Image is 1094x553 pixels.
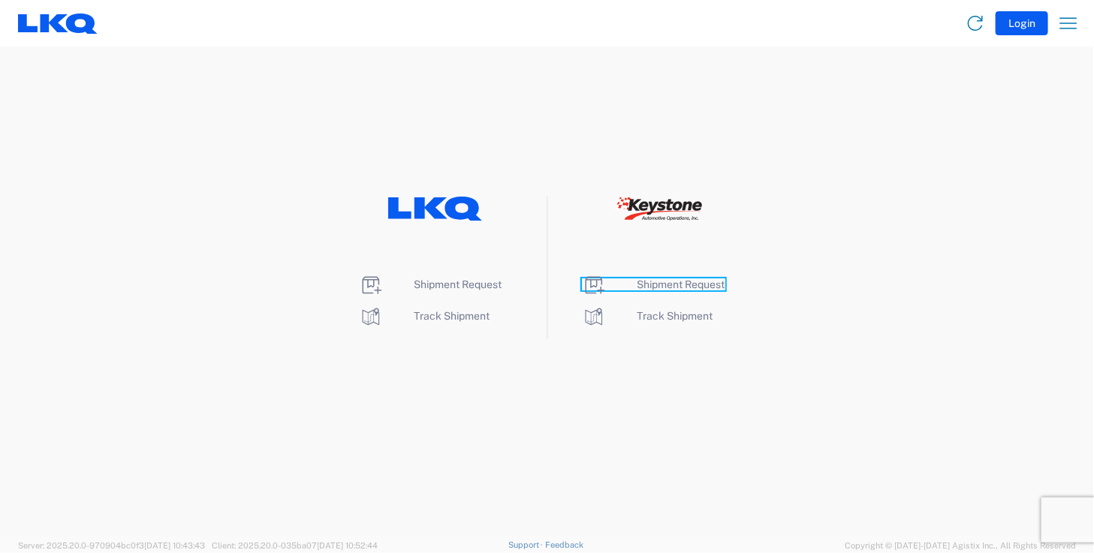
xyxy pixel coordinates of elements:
[317,541,378,550] span: [DATE] 10:52:44
[582,310,713,322] a: Track Shipment
[359,278,502,290] a: Shipment Request
[545,540,583,549] a: Feedback
[845,539,1076,552] span: Copyright © [DATE]-[DATE] Agistix Inc., All Rights Reserved
[582,278,725,290] a: Shipment Request
[508,540,546,549] a: Support
[359,310,490,322] a: Track Shipment
[414,310,490,322] span: Track Shipment
[18,541,205,550] span: Server: 2025.20.0-970904bc0f3
[144,541,205,550] span: [DATE] 10:43:43
[212,541,378,550] span: Client: 2025.20.0-035ba07
[637,278,725,290] span: Shipment Request
[996,11,1048,35] button: Login
[637,310,713,322] span: Track Shipment
[414,278,502,290] span: Shipment Request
